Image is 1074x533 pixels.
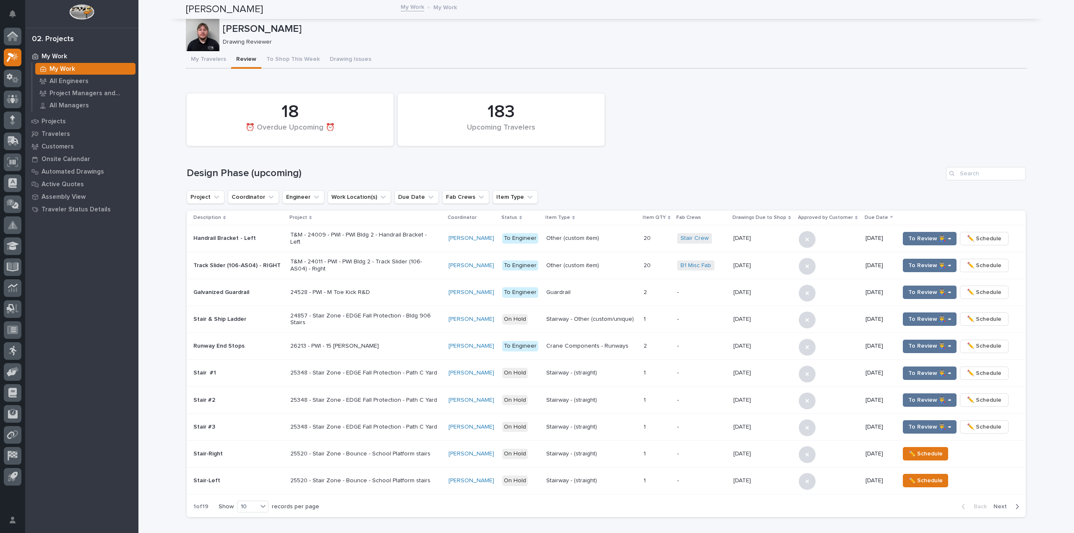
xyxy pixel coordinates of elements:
[186,51,231,69] button: My Travelers
[960,312,1009,326] button: ✏️ Schedule
[960,367,1009,380] button: ✏️ Schedule
[401,2,424,11] a: My Work
[25,153,138,165] a: Onsite Calendar
[219,503,234,510] p: Show
[546,477,637,484] p: Stairway - (straight)
[644,395,647,404] p: 1
[865,477,893,484] p: [DATE]
[25,203,138,216] a: Traveler Status Details
[325,51,376,69] button: Drawing Issues
[967,314,1001,324] span: ✏️ Schedule
[677,397,727,404] p: -
[187,167,943,179] h1: Design Phase (upcoming)
[187,333,1026,359] tr: Runway End Stops26213 - PWI - 15 [PERSON_NAME][PERSON_NAME] To EngineerCrane Components - Runways...
[25,127,138,140] a: Travelers
[187,467,1026,494] tr: Stair-Left25520 - Stair Zone - Bounce - School Platform stairs[PERSON_NAME] On HoldStairway - (st...
[32,99,138,111] a: All Managers
[903,232,957,245] button: To Review 👨‍🏭 →
[733,314,753,323] p: [DATE]
[865,289,893,296] p: [DATE]
[967,395,1001,405] span: ✏️ Schedule
[967,260,1001,270] span: ✏️ Schedule
[733,395,753,404] p: [DATE]
[733,341,753,350] p: [DATE]
[193,235,284,242] p: Handrail Bracket - Left
[502,287,538,298] div: To Engineer
[50,78,89,85] p: All Engineers
[448,343,494,350] a: [PERSON_NAME]
[677,424,727,431] p: -
[193,316,284,323] p: Stair & Ship Ladder
[187,190,224,204] button: Project
[502,422,528,432] div: On Hold
[865,369,893,377] p: [DATE]
[908,368,951,378] span: To Review 👨‍🏭 →
[69,4,94,20] img: Workspace Logo
[272,503,319,510] p: records per page
[865,262,893,269] p: [DATE]
[448,397,494,404] a: [PERSON_NAME]
[25,50,138,62] a: My Work
[865,343,893,350] p: [DATE]
[187,413,1026,440] tr: Stair #325348 - Stair Zone - EDGE Fall Protection - Path C Yard[PERSON_NAME] On HoldStairway - (s...
[903,367,957,380] button: To Review 👨‍🏭 →
[644,260,652,269] p: 20
[193,477,284,484] p: Stair-Left
[328,190,391,204] button: Work Location(s)
[908,395,951,405] span: To Review 👨‍🏭 →
[187,360,1026,387] tr: Stair #125348 - Stair Zone - EDGE Fall Protection - Path C Yard[PERSON_NAME] On HoldStairway - (s...
[798,213,853,222] p: Approved by Customer
[733,476,753,484] p: [DATE]
[677,343,727,350] p: -
[644,476,647,484] p: 1
[677,477,727,484] p: -
[865,235,893,242] p: [DATE]
[733,449,753,458] p: [DATE]
[903,393,957,407] button: To Review 👨‍🏭 →
[187,497,215,517] p: 1 of 19
[502,368,528,378] div: On Hold
[946,167,1026,180] input: Search
[42,206,111,213] p: Traveler Status Details
[237,502,258,511] div: 10
[733,368,753,377] p: [DATE]
[448,424,494,431] a: [PERSON_NAME]
[193,397,284,404] p: Stair #2
[677,450,727,458] p: -
[50,90,132,97] p: Project Managers and Engineers
[502,314,528,325] div: On Hold
[193,450,284,458] p: Stair-Right
[546,424,637,431] p: Stairway - (straight)
[680,235,709,242] a: Stair Crew
[502,233,538,244] div: To Engineer
[502,260,538,271] div: To Engineer
[282,190,324,204] button: Engineer
[680,262,711,269] a: B1 Misc Fab
[545,213,570,222] p: Item Type
[42,156,90,163] p: Onsite Calendar
[290,397,437,404] p: 25348 - Stair Zone - EDGE Fall Protection - Path C Yard
[903,420,957,434] button: To Review 👨‍🏭 →
[42,193,86,201] p: Assembly View
[290,343,437,350] p: 26213 - PWI - 15 [PERSON_NAME]
[643,213,666,222] p: Item QTY
[865,397,893,404] p: [DATE]
[908,341,951,351] span: To Review 👨‍🏭 →
[733,233,753,242] p: [DATE]
[903,474,948,487] button: ✏️ Schedule
[187,440,1026,467] tr: Stair-Right25520 - Stair Zone - Bounce - School Platform stairs[PERSON_NAME] On HoldStairway - (s...
[546,343,637,350] p: Crane Components - Runways
[32,35,74,44] div: 02. Projects
[193,262,284,269] p: Track Slider (106-AS04) - RIGHT
[546,262,637,269] p: Other (custom item)
[228,190,279,204] button: Coordinator
[501,213,517,222] p: Status
[412,101,590,122] div: 183
[908,314,951,324] span: To Review 👨‍🏭 →
[290,289,437,296] p: 24528 - PWI - M Toe Kick R&D
[960,286,1009,299] button: ✏️ Schedule
[546,450,637,458] p: Stairway - (straight)
[223,39,1020,46] p: Drawing Reviewer
[733,287,753,296] p: [DATE]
